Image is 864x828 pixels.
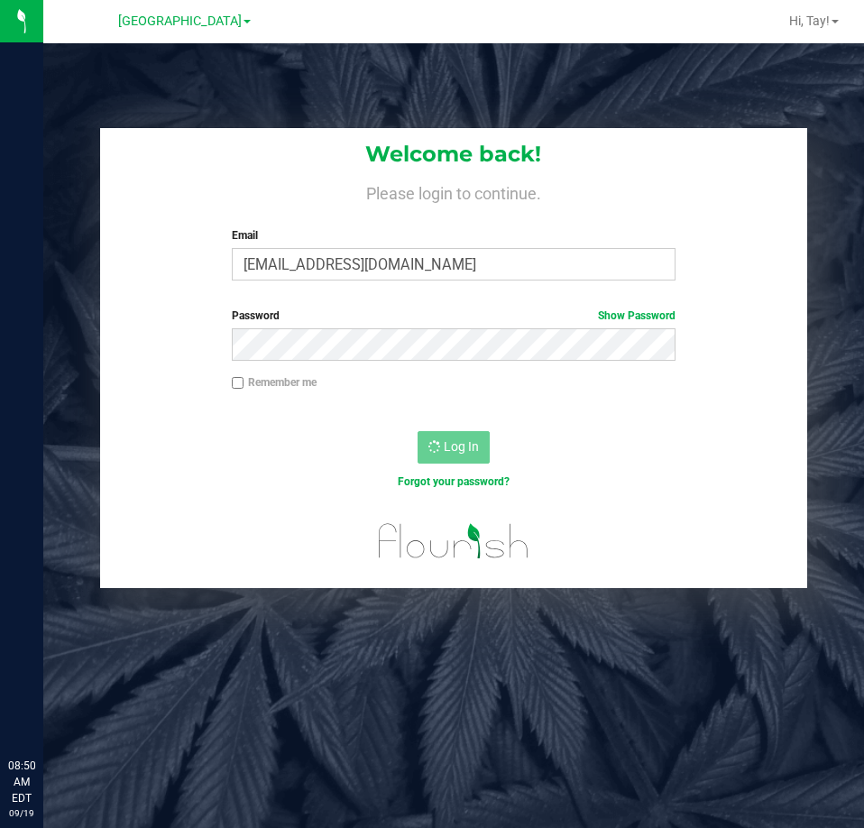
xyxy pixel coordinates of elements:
h1: Welcome back! [100,143,806,166]
span: Log In [444,439,479,454]
span: [GEOGRAPHIC_DATA] [118,14,242,29]
a: Forgot your password? [398,475,510,488]
h4: Please login to continue. [100,180,806,202]
p: 09/19 [8,806,35,820]
span: Password [232,309,280,322]
label: Email [232,227,676,244]
input: Remember me [232,377,244,390]
span: Hi, Tay! [789,14,830,28]
label: Remember me [232,374,317,391]
button: Log In [418,431,490,464]
a: Show Password [598,309,676,322]
img: flourish_logo.svg [365,509,542,574]
p: 08:50 AM EDT [8,758,35,806]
